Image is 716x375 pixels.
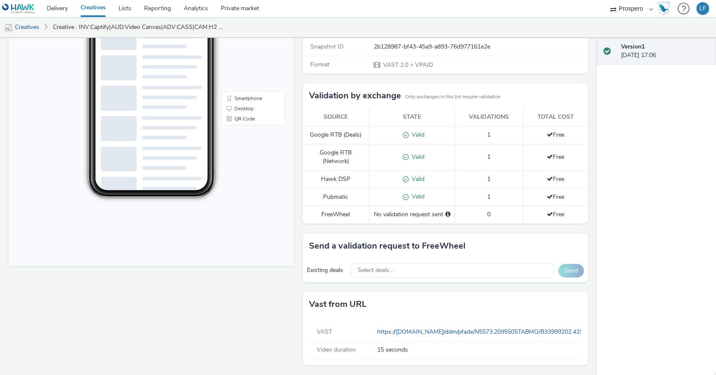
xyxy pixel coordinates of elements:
[558,264,584,278] button: Send
[214,186,275,197] li: Desktop
[547,131,564,139] span: Free
[303,170,369,188] td: Hawk DSP
[487,175,491,183] span: 1
[699,2,706,15] div: LF
[487,193,491,201] span: 1
[4,23,13,32] img: mobile
[96,33,105,37] span: 11:54
[657,2,670,15] img: Hawk Academy
[445,210,450,219] div: Please select a deal below and click on Send to send a validation request to FreeWheel.
[657,2,673,15] a: Hawk Academy
[358,267,393,274] span: Select deals...
[226,189,245,194] span: Desktop
[487,210,491,218] span: 0
[487,131,491,139] span: 1
[409,175,424,183] span: Valid
[547,210,564,218] span: Free
[309,89,401,102] h3: Validation by exchange
[226,179,254,184] span: Smartphone
[310,43,344,51] span: Snapshot ID
[382,61,433,69] span: VAST 2.0 + VPAID
[317,346,356,354] span: Video duration
[307,266,346,275] div: Existing deals
[374,210,450,219] div: No validation request sent
[303,126,369,144] td: Google RTB (Deals)
[409,192,424,200] span: Valid
[409,131,424,139] span: Valid
[547,153,564,161] span: Free
[317,328,332,336] span: VAST
[303,144,369,170] td: Google RTB (Network)
[487,153,491,161] span: 1
[310,60,329,69] span: Format
[374,43,587,51] div: 2b128987-bf43-45a9-a893-76d977161e2e
[303,109,369,126] th: Source
[547,193,564,201] span: Free
[214,197,275,207] li: QR Code
[369,109,455,126] th: State
[621,43,709,60] div: [DATE] 17:06
[303,188,369,206] td: Pubmatic
[226,199,246,204] span: QR Code
[214,176,275,186] li: Smartphone
[303,206,369,223] td: FreeWheel
[547,175,564,183] span: Free
[455,109,523,126] th: Validations
[2,3,35,14] img: undefined Logo
[309,298,367,311] h3: Vast from URL
[49,17,228,37] a: Creative : INV:Captify|AUD:Video Canvas|ADV:CASS|CAM:H2 [DATE]-Nov|CHA:Video|PLA:Prospero|TEC:N/A...
[523,109,588,126] th: Total cost
[409,153,424,161] span: Valid
[377,346,579,354] span: 15 seconds
[621,43,645,51] strong: Version 1
[405,94,500,100] small: Only exchanges in this list require validation
[309,240,465,252] h3: Send a validation request to FreeWheel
